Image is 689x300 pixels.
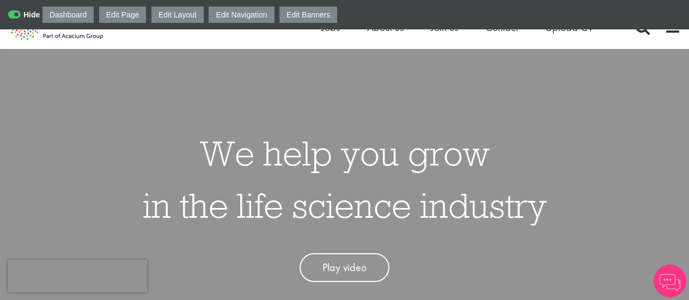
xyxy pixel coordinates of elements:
[209,7,274,23] a: Edit Navigation
[42,7,94,23] a: Dashboard
[279,7,337,23] a: Edit Banners
[654,265,686,297] img: Chatbot
[151,7,204,23] a: Edit Layout
[300,253,389,282] a: Play video
[99,7,147,23] a: Edit Page
[143,127,547,231] h1: We help you grow in the life science industry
